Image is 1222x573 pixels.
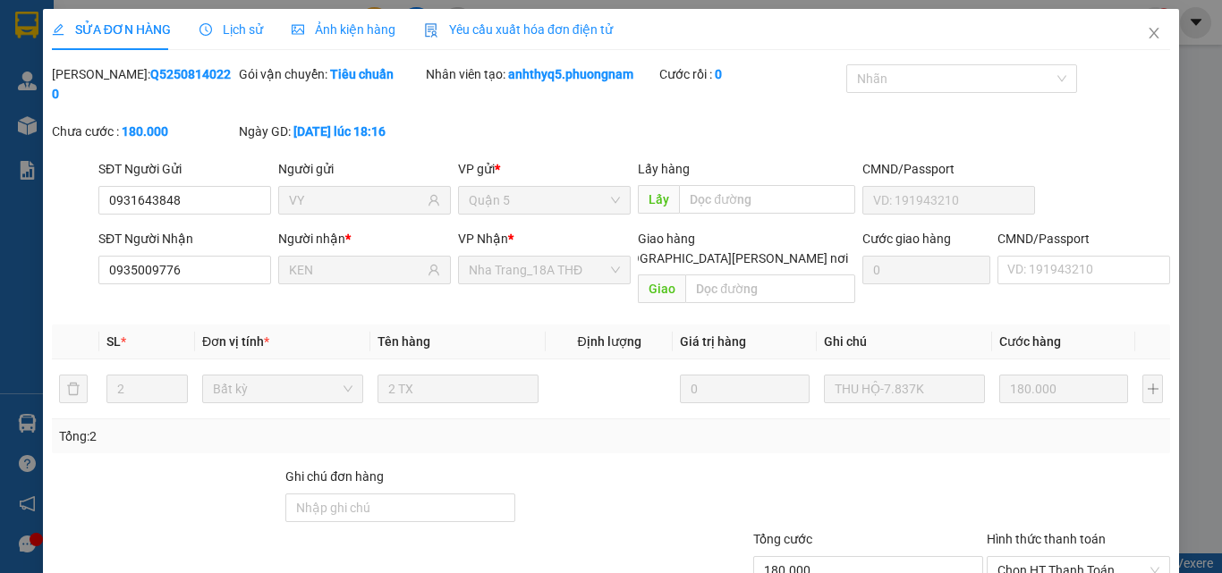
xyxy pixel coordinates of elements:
[289,190,424,210] input: Tên người gửi
[98,229,271,249] div: SĐT Người Nhận
[52,64,235,104] div: [PERSON_NAME]:
[638,274,685,303] span: Giao
[52,23,64,36] span: edit
[213,375,352,402] span: Bất kỳ
[999,334,1061,349] span: Cước hàng
[378,334,430,349] span: Tên hàng
[638,232,695,246] span: Giao hàng
[428,264,440,276] span: user
[285,469,384,484] label: Ghi chú đơn hàng
[997,229,1170,249] div: CMND/Passport
[59,375,88,403] button: delete
[862,186,1035,215] input: VD: 191943210
[330,67,394,81] b: Tiêu chuẩn
[458,159,631,179] div: VP gửi
[715,67,722,81] b: 0
[469,187,620,214] span: Quận 5
[1129,9,1179,59] button: Close
[458,232,508,246] span: VP Nhận
[638,162,690,176] span: Lấy hàng
[680,375,809,403] input: 0
[753,532,812,546] span: Tổng cước
[817,324,992,359] th: Ghi chú
[862,256,990,284] input: Cước giao hàng
[289,260,424,280] input: Tên người nhận
[59,426,473,446] div: Tổng: 2
[824,375,985,403] input: Ghi Chú
[469,257,620,283] span: Nha Trang_18A THĐ
[679,185,855,214] input: Dọc đường
[278,159,451,179] div: Người gửi
[659,64,843,84] div: Cước rồi :
[285,493,515,522] input: Ghi chú đơn hàng
[199,22,263,37] span: Lịch sử
[52,122,235,141] div: Chưa cước :
[685,274,855,303] input: Dọc đường
[106,334,121,349] span: SL
[52,22,171,37] span: SỬA ĐƠN HÀNG
[987,532,1106,546] label: Hình thức thanh toán
[239,122,422,141] div: Ngày GD:
[98,159,271,179] div: SĐT Người Gửi
[424,22,613,37] span: Yêu cầu xuất hóa đơn điện tử
[424,23,438,38] img: icon
[577,334,641,349] span: Định lượng
[428,194,440,206] span: user
[378,375,539,403] input: VD: Bàn, Ghế
[202,334,269,349] span: Đơn vị tính
[426,64,656,84] div: Nhân viên tạo:
[199,23,212,36] span: clock-circle
[239,64,422,84] div: Gói vận chuyển:
[293,124,386,139] b: [DATE] lúc 18:16
[278,229,451,249] div: Người nhận
[1147,26,1161,40] span: close
[508,67,633,81] b: anhthyq5.phuongnam
[680,334,746,349] span: Giá trị hàng
[604,249,855,268] span: [GEOGRAPHIC_DATA][PERSON_NAME] nơi
[999,375,1128,403] input: 0
[292,23,304,36] span: picture
[292,22,395,37] span: Ảnh kiện hàng
[122,124,168,139] b: 180.000
[638,185,679,214] span: Lấy
[862,232,951,246] label: Cước giao hàng
[862,159,1035,179] div: CMND/Passport
[1142,375,1163,403] button: plus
